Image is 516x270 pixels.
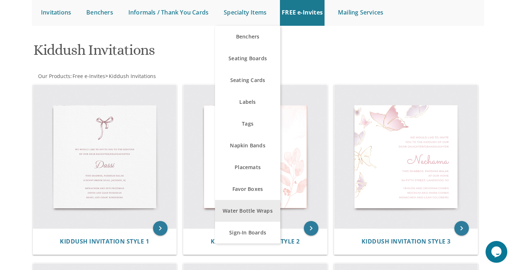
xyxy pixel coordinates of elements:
[215,222,280,244] a: Sign-In Boards
[362,238,451,245] a: Kiddush Invitation Style 3
[32,73,258,80] div: :
[215,26,280,48] a: Benchers
[60,237,149,245] span: Kiddush Invitation Style 1
[183,85,327,229] img: Kiddush Invitation Style 2
[304,221,318,236] a: keyboard_arrow_right
[215,48,280,69] a: Seating Boards
[215,200,280,222] a: Water Bottle Wraps
[153,221,168,236] a: keyboard_arrow_right
[211,238,300,245] a: Kiddush Invitation Style 2
[72,73,105,79] a: Free e-Invites
[362,237,451,245] span: Kiddush Invitation Style 3
[108,73,156,79] a: Kiddush Invitations
[334,85,478,229] img: Kiddush Invitation Style 3
[60,238,149,245] a: Kiddush Invitation Style 1
[215,178,280,200] a: Favor Boxes
[211,237,300,245] span: Kiddush Invitation Style 2
[33,85,177,229] img: Kiddush Invitation Style 1
[105,73,156,79] span: >
[37,73,70,79] a: Our Products
[215,156,280,178] a: Placemats
[109,73,156,79] span: Kiddush Invitations
[73,73,105,79] span: Free e-Invites
[215,135,280,156] a: Napkin Bands
[215,113,280,135] a: Tags
[454,221,469,236] a: keyboard_arrow_right
[215,91,280,113] a: Labels
[486,241,509,263] iframe: chat widget
[215,69,280,91] a: Seating Cards
[33,42,329,64] h1: Kiddush Invitations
